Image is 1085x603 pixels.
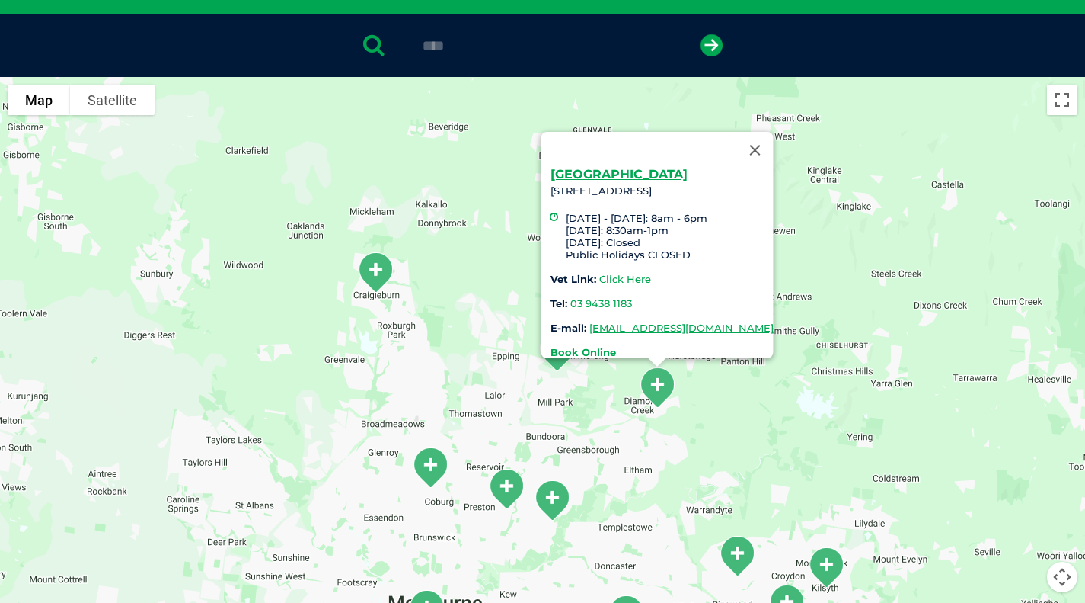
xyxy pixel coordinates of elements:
a: [EMAIL_ADDRESS][DOMAIN_NAME] [589,322,773,334]
div: Diamond Creek [632,361,682,415]
div: North Ringwood [712,529,762,583]
button: Show street map [8,85,70,115]
div: Craigieburn [350,245,400,300]
button: Toggle fullscreen view [1047,85,1077,115]
button: Show satellite imagery [70,85,155,115]
div: Preston [481,462,531,516]
a: Book Online [550,346,615,358]
li: [DATE] - [DATE]: 8am - 6pm [DATE]: 8:30am-1pm [DATE]: Closed Public Holidays CLOSED [565,212,773,261]
strong: Vet Link: [550,273,595,285]
button: Search [1055,69,1071,85]
strong: Tel: [550,297,566,310]
a: Click Here [598,273,650,285]
div: [STREET_ADDRESS] [550,168,773,358]
div: Coburg [405,441,455,495]
div: South Morang [531,324,582,378]
button: Map camera controls [1047,562,1077,592]
div: Warringal [527,473,577,528]
button: Close [736,132,773,168]
a: [GEOGRAPHIC_DATA] [550,167,687,181]
strong: E-mail: [550,322,586,334]
div: Kilsyth [801,540,851,595]
a: 03 9438 1183 [570,297,631,310]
